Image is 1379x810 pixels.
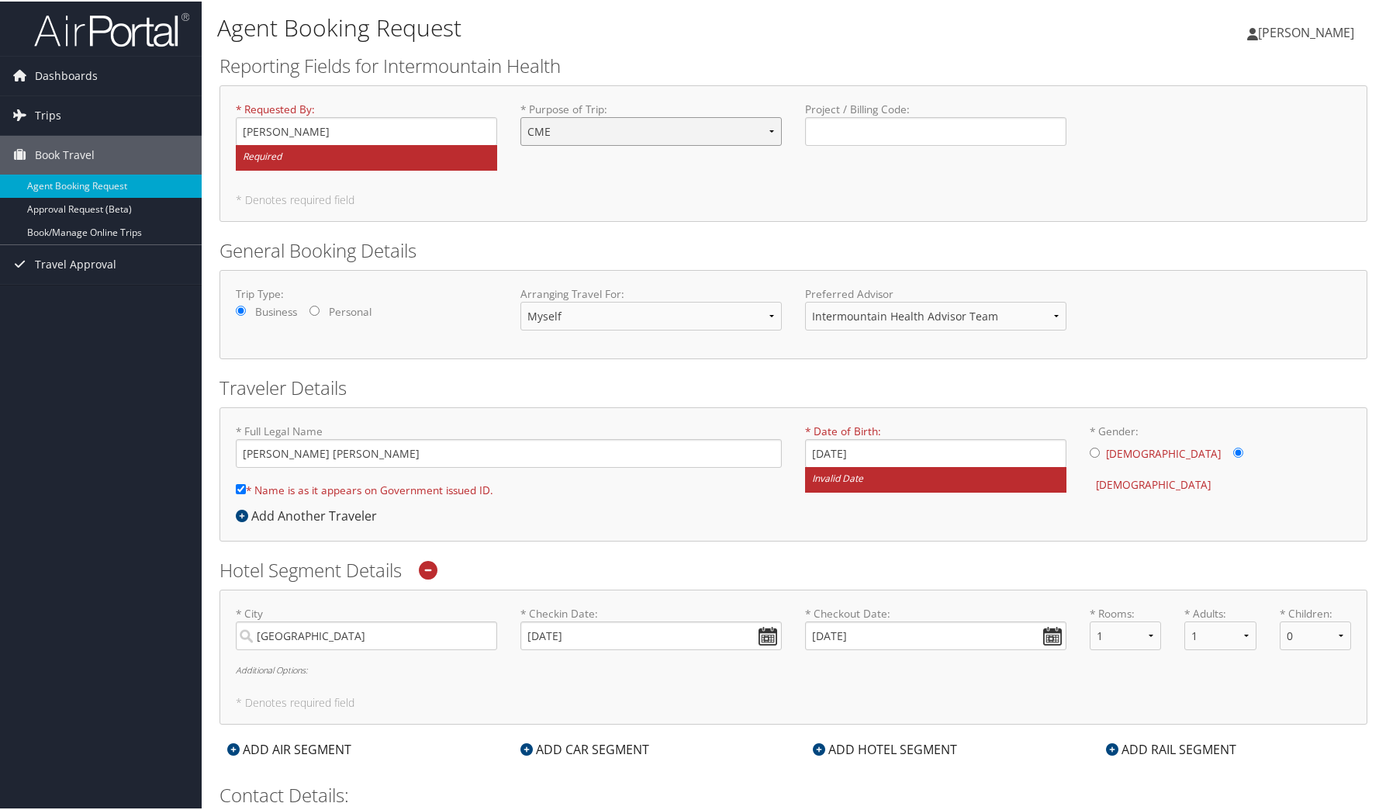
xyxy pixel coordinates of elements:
[219,236,1367,262] h2: General Booking Details
[513,739,657,757] div: ADD CAR SEGMENT
[1098,739,1244,757] div: ADD RAIL SEGMENT
[236,438,782,466] input: * Full Legal Name
[236,505,385,524] div: Add Another Traveler
[805,604,1066,649] label: * Checkout Date:
[520,100,782,157] label: * Purpose of Trip :
[805,466,1066,491] small: Invalid Date
[1106,438,1221,467] label: [DEMOGRAPHIC_DATA]
[35,55,98,94] span: Dashboards
[520,620,782,649] input: * Checkin Date:
[236,483,246,493] input: * Name is as it appears on Government issued ID.
[34,10,189,47] img: airportal-logo.png
[219,51,1367,78] h2: Reporting Fields for Intermountain Health
[1184,604,1256,620] label: * Adults:
[1090,422,1351,499] label: * Gender:
[35,95,61,133] span: Trips
[236,193,1351,204] h5: * Denotes required field
[219,373,1367,400] h2: Traveler Details
[236,664,1351,673] h6: Additional Options:
[1090,604,1161,620] label: * Rooms:
[805,116,1066,144] input: Project / Billing Code:
[1280,604,1351,620] label: * Children:
[1233,446,1243,456] input: * Gender:[DEMOGRAPHIC_DATA][DEMOGRAPHIC_DATA]
[219,739,359,757] div: ADD AIR SEGMENT
[1247,8,1370,54] a: [PERSON_NAME]
[219,781,1367,807] h2: Contact Details:
[236,696,1351,707] h5: * Denotes required field
[236,604,497,649] label: * City
[236,474,493,503] label: * Name is as it appears on Government issued ID.
[805,438,1066,466] input: * Date of Birth:Invalid Date
[1258,22,1354,40] span: [PERSON_NAME]
[255,303,297,318] label: Business
[35,244,116,282] span: Travel Approval
[217,10,986,43] h1: Agent Booking Request
[520,604,782,649] label: * Checkin Date:
[805,100,1066,144] label: Project / Billing Code :
[236,285,497,300] label: Trip Type:
[805,285,1066,300] label: Preferred Advisor
[520,116,782,144] select: * Purpose of Trip:
[805,422,1066,491] label: * Date of Birth:
[805,620,1066,649] input: * Checkout Date:
[236,422,782,466] label: * Full Legal Name
[236,144,497,169] small: Required
[236,116,497,144] input: * Requested By:Required
[1096,469,1211,498] label: [DEMOGRAPHIC_DATA]
[1090,446,1100,456] input: * Gender:[DEMOGRAPHIC_DATA][DEMOGRAPHIC_DATA]
[329,303,372,318] label: Personal
[35,134,95,173] span: Book Travel
[219,556,1367,582] h2: Hotel Segment Details
[805,739,965,757] div: ADD HOTEL SEGMENT
[520,285,782,300] label: Arranging Travel For:
[236,100,497,169] label: * Requested By :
